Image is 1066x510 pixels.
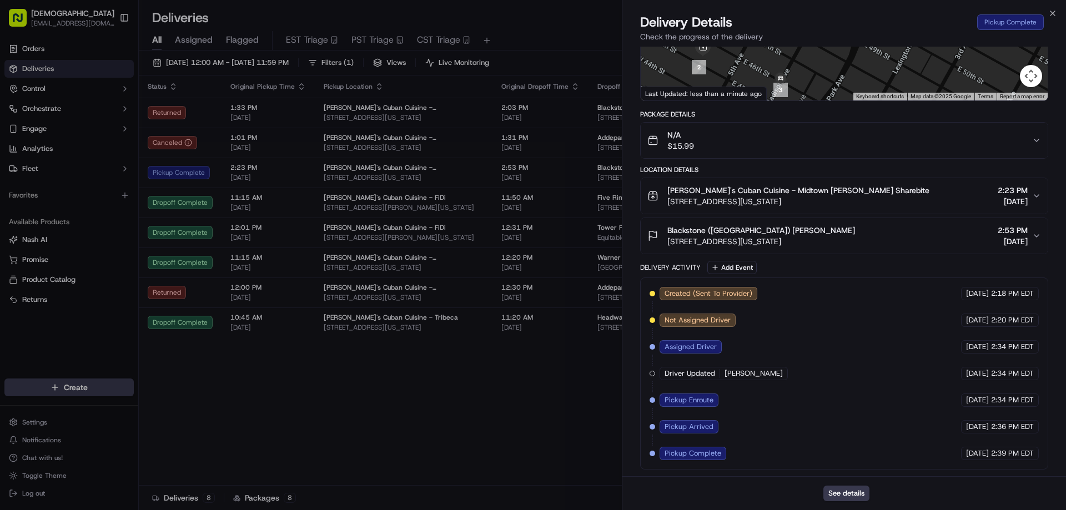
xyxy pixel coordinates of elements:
[665,395,713,405] span: Pickup Enroute
[707,261,757,274] button: Add Event
[665,315,731,325] span: Not Assigned Driver
[665,342,717,352] span: Assigned Driver
[823,486,869,501] button: See details
[667,225,855,236] span: Blackstone ([GEOGRAPHIC_DATA]) [PERSON_NAME]
[11,105,31,125] img: 1736555255976-a54dd68f-1ca7-489b-9aae-adbdc363a1c4
[725,368,783,378] span: [PERSON_NAME]
[966,422,989,432] span: [DATE]
[94,161,103,170] div: 💻
[966,395,989,405] span: [DATE]
[667,140,694,152] span: $15.99
[966,289,989,299] span: [DATE]
[22,160,85,171] span: Knowledge Base
[998,236,1028,247] span: [DATE]
[991,368,1034,378] span: 2:34 PM EDT
[641,218,1048,254] button: Blackstone ([GEOGRAPHIC_DATA]) [PERSON_NAME][STREET_ADDRESS][US_STATE]2:53 PM[DATE]
[966,368,989,378] span: [DATE]
[966,342,989,352] span: [DATE]
[38,105,182,117] div: Start new chat
[640,263,701,272] div: Delivery Activity
[692,60,706,74] div: 2
[38,117,140,125] div: We're available if you need us!
[773,83,788,97] div: 3
[966,448,989,458] span: [DATE]
[991,395,1034,405] span: 2:34 PM EDT
[966,315,989,325] span: [DATE]
[640,110,1048,119] div: Package Details
[29,72,200,83] input: Got a question? Start typing here...
[667,185,929,196] span: [PERSON_NAME]'s Cuban Cuisine - Midtown [PERSON_NAME] Sharebite
[11,161,20,170] div: 📗
[991,342,1034,352] span: 2:34 PM EDT
[665,422,713,432] span: Pickup Arrived
[110,187,134,195] span: Pylon
[640,31,1048,42] p: Check the progress of the delivery
[189,109,202,122] button: Start new chat
[978,93,993,99] a: Terms (opens in new tab)
[667,196,929,207] span: [STREET_ADDRESS][US_STATE]
[991,315,1034,325] span: 2:20 PM EDT
[641,87,767,100] div: Last Updated: less than a minute ago
[11,11,33,33] img: Nash
[856,93,904,100] button: Keyboard shortcuts
[1000,93,1044,99] a: Report a map error
[641,123,1048,158] button: N/A$15.99
[665,368,715,378] span: Driver Updated
[643,86,680,100] img: Google
[998,196,1028,207] span: [DATE]
[78,186,134,195] a: Powered byPylon
[7,155,89,175] a: 📗Knowledge Base
[665,289,752,299] span: Created (Sent To Provider)
[105,160,178,171] span: API Documentation
[998,225,1028,236] span: 2:53 PM
[991,448,1034,458] span: 2:39 PM EDT
[641,178,1048,214] button: [PERSON_NAME]'s Cuban Cuisine - Midtown [PERSON_NAME] Sharebite[STREET_ADDRESS][US_STATE]2:23 PM[...
[1020,65,1042,87] button: Map camera controls
[991,289,1034,299] span: 2:18 PM EDT
[11,44,202,62] p: Welcome 👋
[665,448,721,458] span: Pickup Complete
[640,13,732,31] span: Delivery Details
[667,129,694,140] span: N/A
[643,86,680,100] a: Open this area in Google Maps (opens a new window)
[667,236,855,247] span: [STREET_ADDRESS][US_STATE]
[911,93,971,99] span: Map data ©2025 Google
[991,422,1034,432] span: 2:36 PM EDT
[998,185,1028,196] span: 2:23 PM
[640,165,1048,174] div: Location Details
[89,155,183,175] a: 💻API Documentation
